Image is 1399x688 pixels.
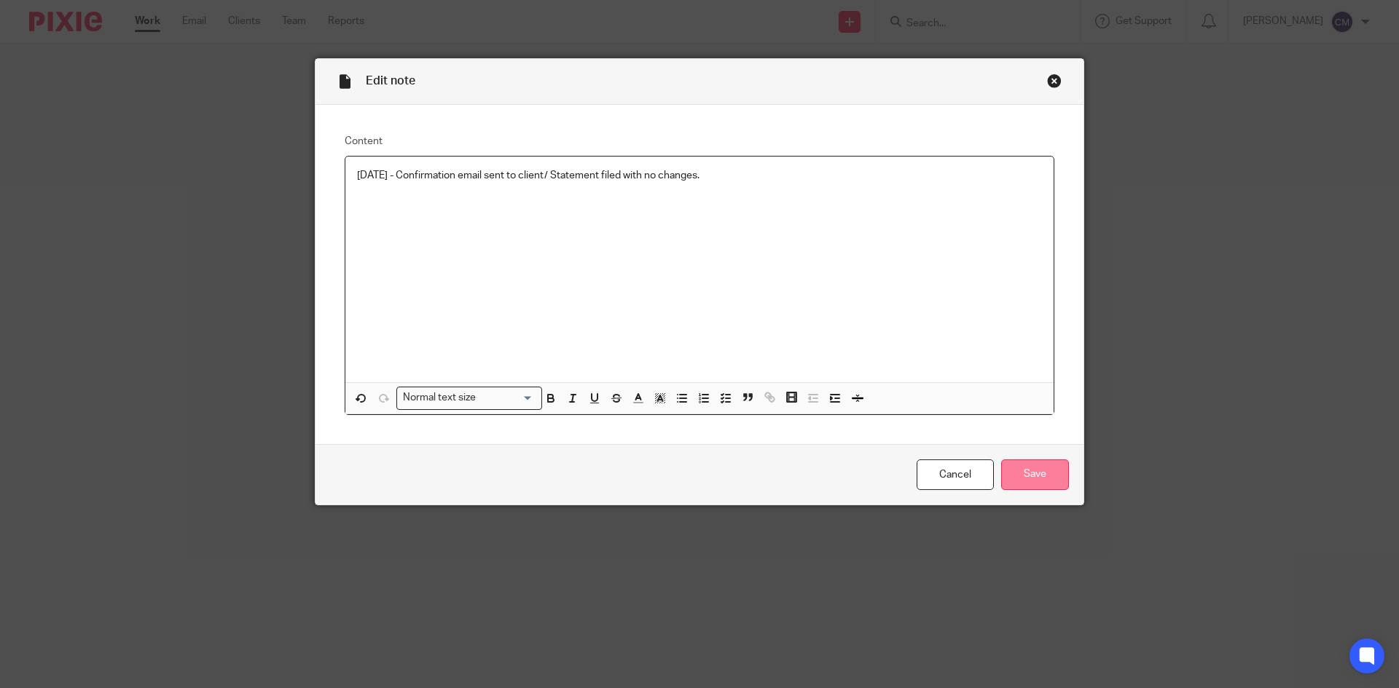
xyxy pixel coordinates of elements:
div: Close this dialog window [1047,74,1062,88]
input: Search for option [481,390,533,406]
a: Cancel [917,459,994,491]
span: Normal text size [400,390,479,406]
label: Content [345,134,1054,149]
span: Edit note [366,75,415,87]
div: Search for option [396,387,542,409]
p: [DATE] - Confirmation email sent to client/ Statement filed with no changes. [357,168,1042,183]
input: Save [1001,459,1069,491]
